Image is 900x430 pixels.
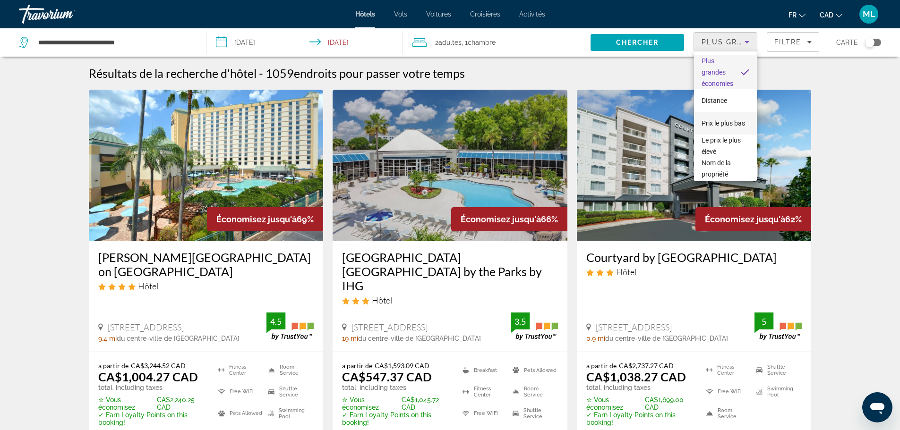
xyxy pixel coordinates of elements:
span: Prix le plus bas [702,119,745,127]
span: Plus grandes économies [702,57,733,87]
span: Distance [702,97,727,104]
div: Sort by [694,51,757,181]
iframe: Bouton de lancement de la fenêtre de messagerie [862,392,892,422]
span: Nom de la propriété [702,159,731,178]
span: Le prix le plus élevé [702,136,741,155]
